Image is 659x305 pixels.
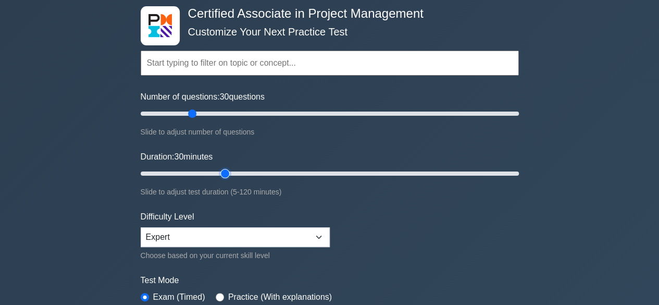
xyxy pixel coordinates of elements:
span: 30 [220,92,229,101]
label: Number of questions: questions [141,91,265,103]
label: Exam (Timed) [153,291,205,303]
div: Choose based on your current skill level [141,249,330,262]
label: Test Mode [141,274,519,287]
label: Practice (With explanations) [228,291,332,303]
label: Duration: minutes [141,151,213,163]
h4: Certified Associate in Project Management [184,6,468,21]
label: Difficulty Level [141,211,194,223]
span: 30 [174,152,183,161]
div: Slide to adjust test duration (5-120 minutes) [141,186,519,198]
input: Start typing to filter on topic or concept... [141,51,519,76]
div: Slide to adjust number of questions [141,126,519,138]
